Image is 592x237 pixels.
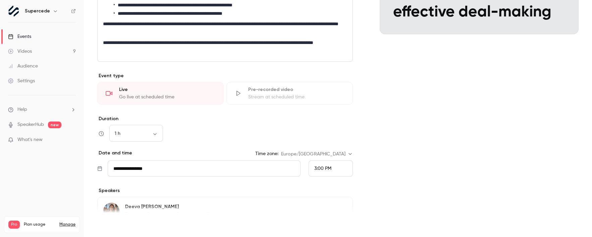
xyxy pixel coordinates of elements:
[119,86,215,93] div: Live
[8,221,20,229] span: Pro
[97,115,353,122] label: Duration
[97,197,353,225] div: Deeva ChamdalDeeva [PERSON_NAME]Technical Reinsurance Consultant at Supercede
[97,73,353,79] p: Event type
[59,222,75,227] a: Manage
[97,150,132,156] p: Date and time
[97,82,224,105] div: LiveGo live at scheduled time
[309,160,353,177] div: From
[24,222,55,227] span: Plan usage
[314,166,331,171] span: 3:00 PM
[281,151,353,157] div: Europe/[GEOGRAPHIC_DATA]
[68,137,76,143] iframe: Noticeable Trigger
[17,136,43,143] span: What's new
[226,82,353,105] div: Pre-recorded videoStream at scheduled time
[255,150,278,157] label: Time zone:
[248,86,344,93] div: Pre-recorded video
[8,33,31,40] div: Events
[8,63,38,69] div: Audience
[25,8,50,14] h6: Supercede
[17,106,27,113] span: Help
[97,218,121,232] button: Save
[8,6,19,16] img: Supercede
[108,160,301,177] input: Tue, Feb 17, 2026
[103,203,119,219] img: Deeva Chamdal
[97,187,353,194] p: Speakers
[248,94,344,100] div: Stream at scheduled time
[48,122,61,128] span: new
[17,121,44,128] a: SpeakerHub
[119,94,215,100] div: Go live at scheduled time
[8,48,32,55] div: Videos
[8,78,35,84] div: Settings
[8,106,76,113] li: help-dropdown-opener
[109,130,163,137] div: 1 h
[125,203,230,210] p: Deeva [PERSON_NAME]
